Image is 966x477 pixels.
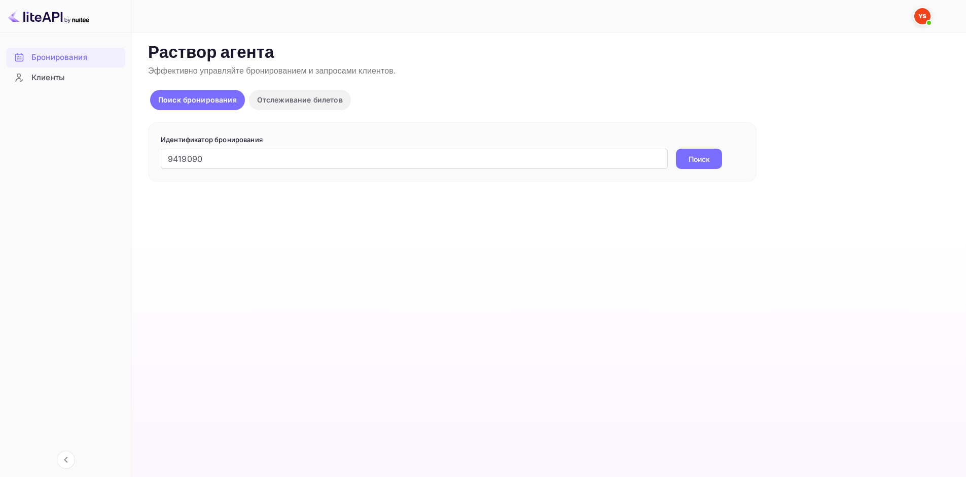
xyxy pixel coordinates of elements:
[57,451,75,469] button: Свернуть навигацию
[148,42,274,64] ya-tr-span: Раствор агента
[257,95,343,104] ya-tr-span: Отслеживание билетов
[161,149,668,169] input: Введите идентификатор бронирования (например, 63782194)
[914,8,931,24] img: Служба Поддержки Яндекса
[6,48,125,67] div: Бронирования
[8,8,89,24] img: Логотип LiteAPI
[161,135,263,144] ya-tr-span: Идентификатор бронирования
[6,68,125,87] a: Клиенты
[6,48,125,66] a: Бронирования
[6,68,125,88] div: Клиенты
[689,154,710,164] ya-tr-span: Поиск
[148,66,396,77] ya-tr-span: Эффективно управляйте бронированием и запросами клиентов.
[31,72,64,84] ya-tr-span: Клиенты
[676,149,722,169] button: Поиск
[158,95,237,104] ya-tr-span: Поиск бронирования
[31,52,87,63] ya-tr-span: Бронирования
